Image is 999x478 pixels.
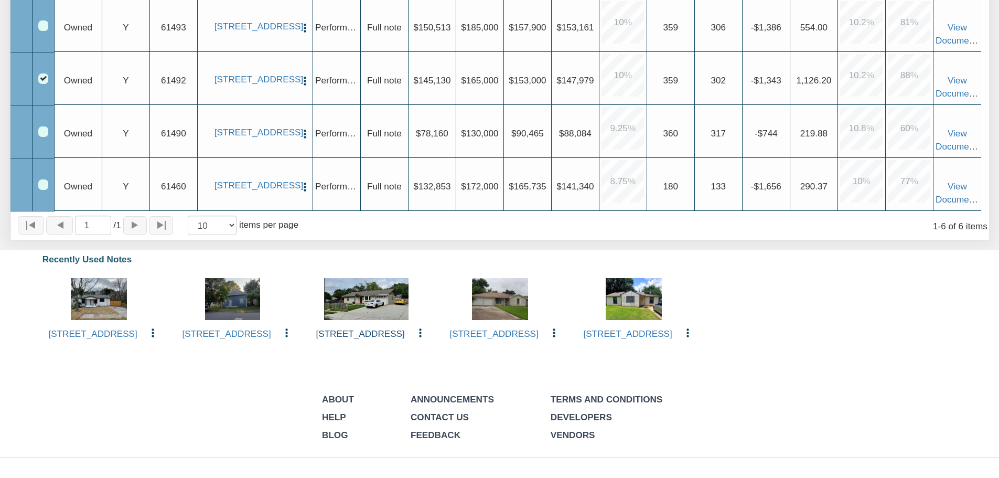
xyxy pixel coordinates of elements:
a: 2409 Morningside, Pasadena, TX, 77506 [214,74,296,85]
div: 88.0 [888,54,930,97]
a: 2409 Morningside, Pasadena, TX, 77506 [583,328,672,339]
span: 317 [711,128,726,139]
span: $150,513 [413,22,450,33]
span: Y [123,128,128,139]
span: $185,000 [461,22,498,33]
span: $132,853 [413,181,450,192]
span: 1 6 of 6 items [933,221,987,231]
span: $130,000 [461,128,498,139]
span: $141,340 [556,181,594,192]
span: Owned [64,22,92,33]
span: 1,126.20 [797,75,832,86]
span: 61492 [161,75,186,86]
span: -$1,656 [751,181,781,192]
img: 574465 [472,278,528,320]
span: Performing [315,181,359,192]
a: View Documents [936,22,981,45]
span: 302 [711,75,726,86]
div: 8.75 [601,160,644,203]
img: cell-menu.png [549,327,560,338]
a: Vendors [551,430,595,440]
span: Performing [315,75,359,86]
span: Y [123,22,128,33]
button: Press to open the note menu [299,74,310,87]
img: 583145 [324,278,409,320]
span: -$1,386 [751,22,781,33]
div: 10.0 [840,160,883,203]
span: 359 [663,75,679,86]
input: Selected page [75,216,112,235]
img: cell-menu.png [299,76,310,87]
div: Row 4, Row Selection Checkbox [38,73,48,83]
a: View Documents [936,75,981,98]
div: 60.0 [888,107,930,150]
span: -$1,343 [751,75,781,86]
img: cell-menu.png [299,129,310,140]
div: 10.0 [601,54,644,97]
a: About [322,394,354,405]
div: Recently Used Notes [13,248,986,271]
button: Page to first [18,216,44,235]
img: cell-menu.png [682,327,693,338]
div: 10.8 [840,107,883,150]
a: Announcements [411,394,494,405]
span: 1 [113,219,121,231]
button: Press to open the note menu [299,21,310,34]
span: $153,161 [556,22,594,33]
span: $88,084 [559,128,592,139]
span: items per page [239,219,298,230]
span: 61493 [161,22,186,33]
div: Row 5, Row Selection Checkbox [38,126,48,136]
a: 712 Ave M, S. Houston, TX, 77587 [48,328,137,339]
a: View Documents [936,181,981,204]
a: 7118 Heron, Houston, TX, 77087 [449,328,538,339]
span: Full note [367,75,402,86]
span: $90,465 [511,128,544,139]
span: 554.00 [800,22,828,33]
div: 10.2 [840,54,883,97]
a: 2943 South Walcott Drive, Indianapolis, IN, 46203 [316,328,404,339]
a: 2943 South Walcott Drive, Indianapolis, IN, 46203 [214,180,296,191]
div: 10.0 [601,1,644,44]
span: Full note [367,181,402,192]
span: Full note [367,22,402,33]
a: 1729 Noble Street, Anderson, IN, 46016 [182,328,271,339]
span: $172,000 [461,181,498,192]
span: Owned [64,75,92,86]
span: Performing [315,22,359,33]
span: Owned [64,181,92,192]
span: 359 [663,22,679,33]
button: Page forward [123,216,147,235]
span: $145,130 [413,75,450,86]
span: $165,000 [461,75,498,86]
span: 306 [711,22,726,33]
span: Performing [315,128,359,139]
span: Y [123,75,128,86]
div: Row 3, Row Selection Checkbox [38,20,48,30]
span: 290.37 [800,181,828,192]
span: 61460 [161,181,186,192]
span: $153,000 [509,75,546,86]
a: Terms and Conditions [551,394,662,405]
span: $147,979 [556,75,594,86]
span: Owned [64,128,92,139]
a: 1729 Noble Street, Anderson, IN, 46016 [214,127,296,138]
span: 61490 [161,128,186,139]
img: 583147 [205,278,260,320]
span: 133 [711,181,726,192]
abbr: through [938,221,941,231]
button: Page back [46,216,72,235]
span: $157,900 [509,22,546,33]
span: Y [123,181,128,192]
a: Contact Us [411,412,469,422]
img: cell-menu.png [299,182,310,193]
span: 360 [663,128,679,139]
div: 9.25 [601,107,644,150]
div: Row 6, Row Selection Checkbox [38,179,48,189]
div: 81.0 [888,1,930,44]
span: Full note [367,128,402,139]
a: Blog [322,430,348,440]
div: 77.0 [888,160,930,203]
span: $165,735 [509,181,546,192]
